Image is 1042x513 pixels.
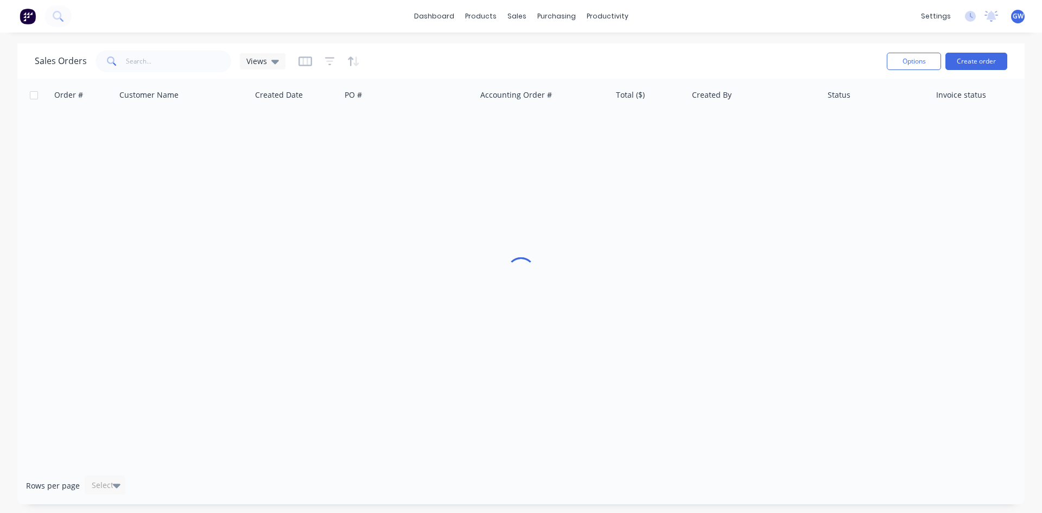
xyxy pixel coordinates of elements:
[936,90,986,100] div: Invoice status
[616,90,645,100] div: Total ($)
[26,480,80,491] span: Rows per page
[828,90,850,100] div: Status
[345,90,362,100] div: PO #
[480,90,552,100] div: Accounting Order #
[20,8,36,24] img: Factory
[119,90,179,100] div: Customer Name
[35,56,87,66] h1: Sales Orders
[916,8,956,24] div: settings
[945,53,1007,70] button: Create order
[92,480,120,491] div: Select...
[581,8,634,24] div: productivity
[502,8,532,24] div: sales
[1013,11,1024,21] span: GW
[255,90,303,100] div: Created Date
[126,50,232,72] input: Search...
[887,53,941,70] button: Options
[460,8,502,24] div: products
[54,90,83,100] div: Order #
[409,8,460,24] a: dashboard
[246,55,267,67] span: Views
[532,8,581,24] div: purchasing
[692,90,732,100] div: Created By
